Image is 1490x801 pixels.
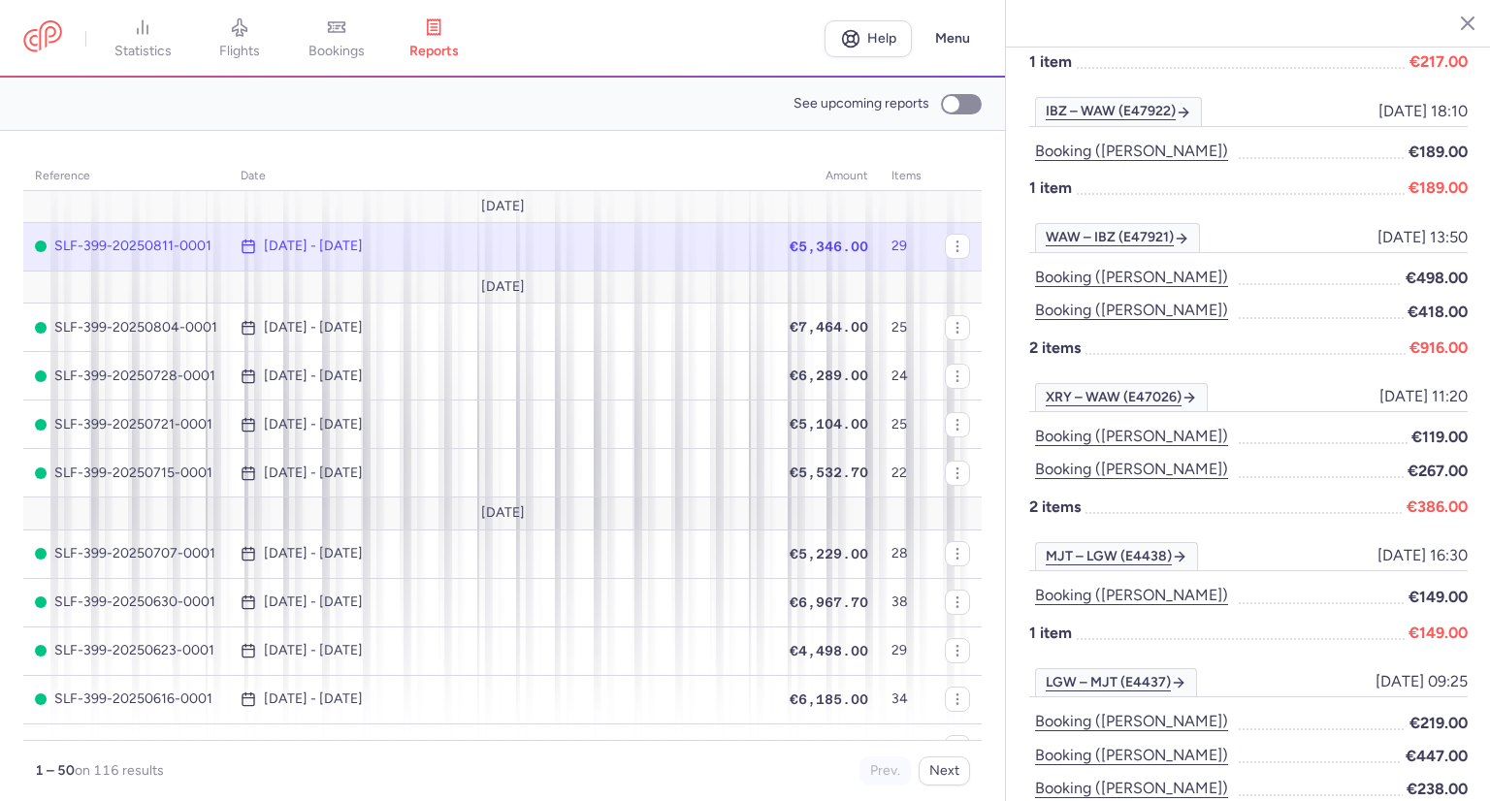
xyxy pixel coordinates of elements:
[35,643,217,658] span: SLF-399-20250623-0001
[264,239,363,254] time: [DATE] - [DATE]
[1035,97,1202,126] a: IBZ – WAW (E47922)
[1379,388,1468,405] span: [DATE] 11:20
[790,594,868,610] span: €6,967.70
[1409,140,1468,164] span: €189.00
[1408,300,1468,324] span: €418.00
[880,304,933,352] td: 25
[35,320,217,336] span: SLF-399-20250804-0001
[1035,668,1197,697] a: LGW – MJT (E4437)
[880,626,933,675] td: 29
[1409,711,1468,735] span: €219.00
[880,400,933,449] td: 25
[35,368,217,384] span: SLF-399-20250728-0001
[880,449,933,497] td: 22
[1377,547,1468,564] span: [DATE] 16:30
[790,416,868,432] span: €5,104.00
[867,31,896,46] span: Help
[35,762,75,779] strong: 1 – 50
[794,96,929,112] span: See upcoming reports
[481,199,525,214] span: [DATE]
[1376,673,1468,690] span: [DATE] 09:25
[880,352,933,400] td: 24
[778,162,880,191] th: amount
[1409,49,1468,74] span: €217.00
[880,578,933,626] td: 38
[1407,777,1468,801] span: €238.00
[859,756,911,785] button: Prev.
[790,239,868,254] span: €5,346.00
[1029,298,1234,323] button: Booking ([PERSON_NAME])
[288,17,385,60] a: bookings
[94,17,191,60] a: statistics
[23,162,229,191] th: reference
[1411,425,1468,449] span: €119.00
[1406,266,1468,290] span: €498.00
[23,20,62,56] a: CitizenPlane red outlined logo
[1029,176,1468,200] p: 1 item
[264,368,363,384] time: [DATE] - [DATE]
[75,762,164,779] span: on 116 results
[1409,621,1468,645] span: €149.00
[919,756,970,785] button: Next
[35,465,217,481] span: SLF-399-20250715-0001
[1409,585,1468,609] span: €149.00
[35,239,217,254] span: SLF-399-20250811-0001
[264,465,363,481] time: [DATE] - [DATE]
[1377,229,1468,246] span: [DATE] 13:50
[880,529,933,578] td: 28
[35,691,217,707] span: SLF-399-20250616-0001
[308,43,365,60] span: bookings
[264,594,363,610] time: [DATE] - [DATE]
[825,20,912,57] a: Help
[880,222,933,271] td: 29
[1407,495,1468,519] span: €386.00
[1029,336,1468,360] p: 2 items
[1029,265,1234,290] button: Booking ([PERSON_NAME])
[1409,176,1468,200] span: €189.00
[790,465,868,480] span: €5,532.70
[1029,743,1234,768] button: Booking ([PERSON_NAME])
[1035,223,1200,252] a: WAW – IBZ (E47921)
[264,546,363,561] time: [DATE] - [DATE]
[1408,459,1468,483] span: €267.00
[790,368,868,383] span: €6,289.00
[385,17,482,60] a: reports
[1035,542,1198,571] a: MJT – LGW (E4438)
[1029,495,1468,519] p: 2 items
[790,643,868,658] span: €4,498.00
[264,643,363,658] time: [DATE] - [DATE]
[219,43,260,60] span: flights
[1029,583,1234,608] button: Booking ([PERSON_NAME])
[264,691,363,707] time: [DATE] - [DATE]
[1409,336,1468,360] span: €916.00
[1378,103,1468,120] span: [DATE] 18:10
[880,162,933,191] th: items
[229,162,778,191] th: date
[35,546,217,561] span: SLF-399-20250707-0001
[880,723,933,772] td: 36
[923,20,982,57] button: Menu
[880,675,933,723] td: 34
[1029,621,1468,645] p: 1 item
[1029,424,1234,449] button: Booking ([PERSON_NAME])
[35,417,217,433] span: SLF-399-20250721-0001
[790,319,868,335] span: €7,464.00
[1029,776,1234,801] button: Booking ([PERSON_NAME])
[1029,139,1234,164] button: Booking ([PERSON_NAME])
[481,279,525,295] span: [DATE]
[790,691,868,707] span: €6,185.00
[264,320,363,336] time: [DATE] - [DATE]
[114,43,172,60] span: statistics
[1406,744,1468,768] span: €447.00
[264,417,363,433] time: [DATE] - [DATE]
[1035,383,1208,412] a: XRY – WAW (E47026)
[1029,709,1234,734] button: Booking ([PERSON_NAME])
[409,43,459,60] span: reports
[1029,457,1234,482] button: Booking ([PERSON_NAME])
[191,17,288,60] a: flights
[481,505,525,521] span: [DATE]
[35,594,217,610] span: SLF-399-20250630-0001
[790,546,868,561] span: €5,229.00
[1029,49,1468,74] p: 1 item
